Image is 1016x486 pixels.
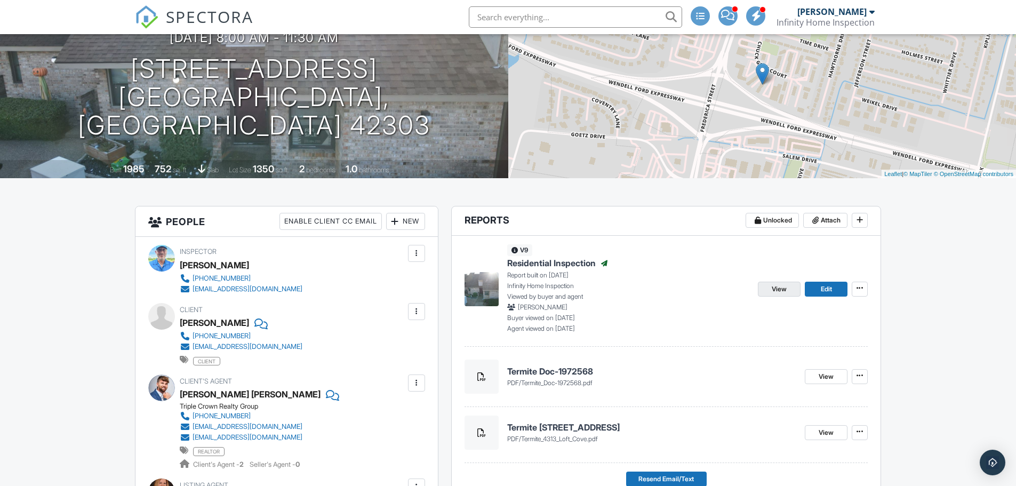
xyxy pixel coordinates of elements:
h3: People [135,206,438,237]
div: Infinity Home Inspection [777,17,875,28]
span: Client [180,306,203,314]
span: bedrooms [306,166,335,174]
span: Built [110,166,122,174]
div: [EMAIL_ADDRESS][DOMAIN_NAME] [193,433,302,442]
span: sq.ft. [276,166,289,174]
span: SPECTORA [166,5,253,28]
div: [PHONE_NUMBER] [193,332,251,340]
div: New [386,213,425,230]
a: SPECTORA [135,14,253,37]
strong: 2 [239,460,244,468]
a: [EMAIL_ADDRESS][DOMAIN_NAME] [180,421,331,432]
h1: [STREET_ADDRESS] [GEOGRAPHIC_DATA], [GEOGRAPHIC_DATA] 42303 [17,55,491,139]
a: [PHONE_NUMBER] [180,411,331,421]
div: Open Intercom Messenger [980,450,1005,475]
div: Triple Crown Realty Group [180,402,339,411]
div: 752 [155,163,171,174]
a: [PHONE_NUMBER] [180,273,302,284]
a: [PHONE_NUMBER] [180,331,302,341]
a: [EMAIL_ADDRESS][DOMAIN_NAME] [180,284,302,294]
span: Inspector [180,248,217,256]
div: 2 [299,163,305,174]
div: [EMAIL_ADDRESS][DOMAIN_NAME] [193,423,302,431]
h3: [DATE] 8:00 am - 11:30 am [170,30,339,45]
div: [PERSON_NAME] [180,257,249,273]
a: © OpenStreetMap contributors [934,171,1013,177]
span: realtor [193,447,225,456]
div: [EMAIL_ADDRESS][DOMAIN_NAME] [193,285,302,293]
img: The Best Home Inspection Software - Spectora [135,5,158,29]
input: Search everything... [469,6,682,28]
span: slab [207,166,219,174]
a: [EMAIL_ADDRESS][DOMAIN_NAME] [180,341,302,352]
a: [EMAIL_ADDRESS][DOMAIN_NAME] [180,432,331,443]
span: Lot Size [229,166,251,174]
span: Client's Agent [180,377,232,385]
a: © MapTiler [903,171,932,177]
a: [PERSON_NAME] [PERSON_NAME] [180,386,321,402]
div: | [882,170,1016,179]
div: 1350 [253,163,274,174]
div: [EMAIL_ADDRESS][DOMAIN_NAME] [193,342,302,351]
span: sq. ft. [173,166,188,174]
span: Seller's Agent - [250,460,300,468]
div: 1985 [123,163,145,174]
span: client [193,357,220,365]
span: Client's Agent - [193,460,245,468]
div: [PHONE_NUMBER] [193,274,251,283]
div: [PERSON_NAME] [797,6,867,17]
div: 1.0 [346,163,357,174]
div: [PERSON_NAME] [180,315,249,331]
div: Enable Client CC Email [279,213,382,230]
strong: 0 [295,460,300,468]
div: [PHONE_NUMBER] [193,412,251,420]
a: Leaflet [884,171,902,177]
span: bathrooms [359,166,389,174]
